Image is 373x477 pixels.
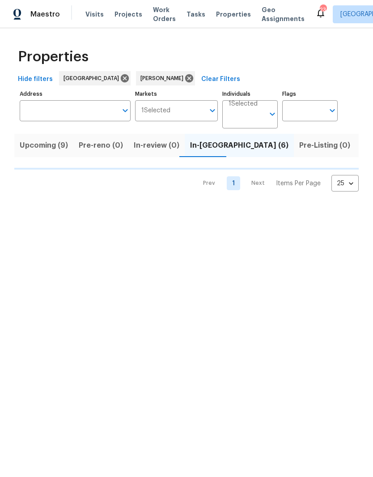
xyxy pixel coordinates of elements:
[222,91,278,97] label: Individuals
[79,139,123,152] span: Pre-reno (0)
[20,91,131,97] label: Address
[20,139,68,152] span: Upcoming (9)
[216,10,251,19] span: Properties
[18,52,89,61] span: Properties
[320,5,326,14] div: 23
[135,91,218,97] label: Markets
[190,139,288,152] span: In-[GEOGRAPHIC_DATA] (6)
[119,104,131,117] button: Open
[195,175,359,192] nav: Pagination Navigation
[134,139,179,152] span: In-review (0)
[282,91,338,97] label: Flags
[114,10,142,19] span: Projects
[276,179,321,188] p: Items Per Page
[64,74,123,83] span: [GEOGRAPHIC_DATA]
[201,74,240,85] span: Clear Filters
[262,5,305,23] span: Geo Assignments
[206,104,219,117] button: Open
[18,74,53,85] span: Hide filters
[326,104,339,117] button: Open
[299,139,350,152] span: Pre-Listing (0)
[266,108,279,120] button: Open
[85,10,104,19] span: Visits
[140,74,187,83] span: [PERSON_NAME]
[141,107,170,115] span: 1 Selected
[186,11,205,17] span: Tasks
[136,71,195,85] div: [PERSON_NAME]
[331,172,359,195] div: 25
[229,100,258,108] span: 1 Selected
[14,71,56,88] button: Hide filters
[30,10,60,19] span: Maestro
[227,176,240,190] a: Goto page 1
[59,71,131,85] div: [GEOGRAPHIC_DATA]
[198,71,244,88] button: Clear Filters
[153,5,176,23] span: Work Orders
